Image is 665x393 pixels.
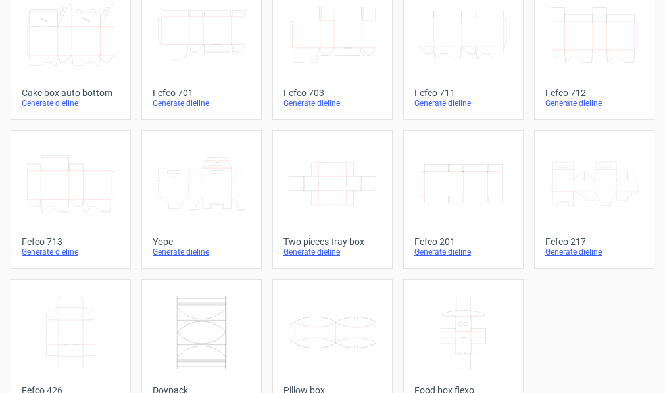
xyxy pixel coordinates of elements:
[403,130,524,269] a: Fefco 201Generate dieline
[414,88,512,98] div: Fefco 711
[283,236,382,247] div: Two pieces tray box
[534,130,654,269] a: Fefco 217Generate dieline
[283,247,382,257] div: Generate dieline
[22,236,120,247] div: Fefco 713
[153,236,251,247] div: Yope
[272,130,393,269] a: Two pieces tray boxGenerate dieline
[545,88,643,98] div: Fefco 712
[545,98,643,109] div: Generate dieline
[283,98,382,109] div: Generate dieline
[414,247,512,257] div: Generate dieline
[141,130,262,269] a: YopeGenerate dieline
[283,88,382,98] div: Fefco 703
[545,247,643,257] div: Generate dieline
[22,247,120,257] div: Generate dieline
[414,236,512,247] div: Fefco 201
[153,98,251,109] div: Generate dieline
[545,236,643,247] div: Fefco 217
[414,98,512,109] div: Generate dieline
[11,130,131,269] a: Fefco 713Generate dieline
[22,98,120,109] div: Generate dieline
[153,247,251,257] div: Generate dieline
[153,88,251,98] div: Fefco 701
[22,88,120,98] div: Cake box auto bottom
